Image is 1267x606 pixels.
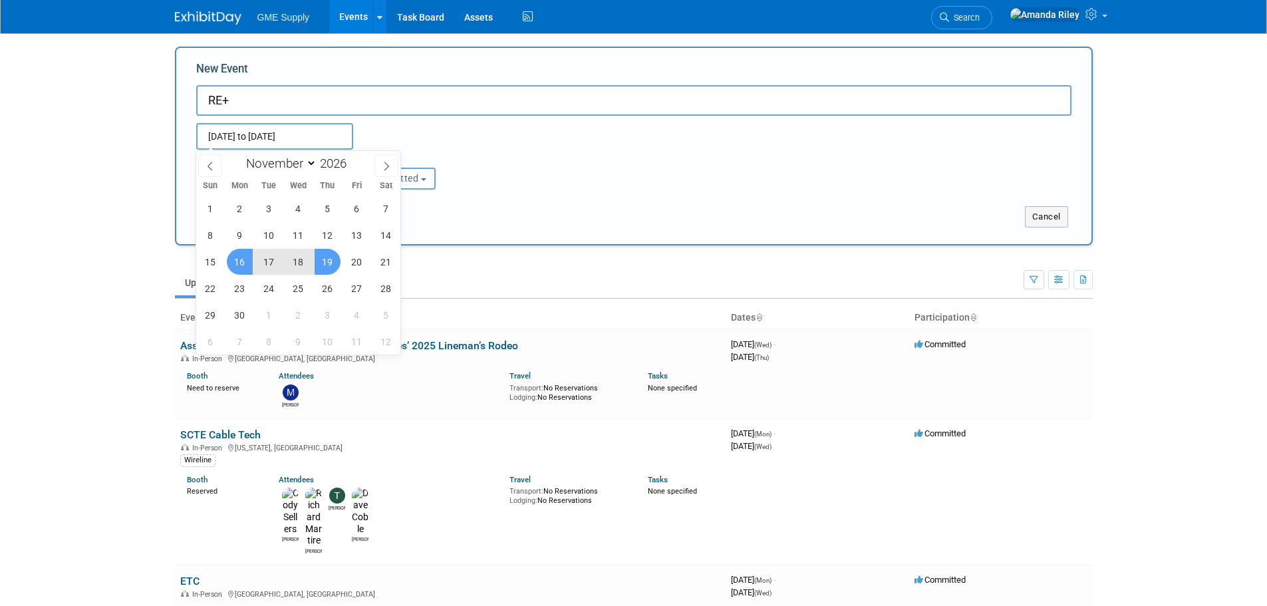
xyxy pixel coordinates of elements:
[754,430,772,438] span: (Mon)
[313,182,342,190] span: Thu
[198,249,223,275] span: November 15, 2026
[198,196,223,222] span: November 1, 2026
[240,155,317,172] select: Month
[342,182,371,190] span: Fri
[731,441,772,451] span: [DATE]
[198,275,223,301] span: November 22, 2026
[352,488,368,535] img: Dave Coble
[731,587,772,597] span: [DATE]
[283,384,299,400] img: Mitch Gosney
[509,371,531,380] a: Travel
[754,589,772,597] span: (Wed)
[371,182,400,190] span: Sat
[373,249,399,275] span: November 21, 2026
[225,182,254,190] span: Mon
[648,384,697,392] span: None specified
[344,275,370,301] span: November 27, 2026
[344,329,370,355] span: December 11, 2026
[254,182,283,190] span: Tue
[315,222,341,248] span: November 12, 2026
[180,575,200,587] a: ETC
[282,400,299,408] div: Mitch Gosney
[285,249,311,275] span: November 18, 2026
[192,355,226,363] span: In-Person
[180,353,720,363] div: [GEOGRAPHIC_DATA], [GEOGRAPHIC_DATA]
[180,428,261,441] a: SCTE Cable Tech
[315,249,341,275] span: November 19, 2026
[305,488,322,547] img: Richard Martire
[285,222,311,248] span: November 11, 2026
[352,535,368,543] div: Dave Coble
[198,222,223,248] span: November 8, 2026
[256,249,282,275] span: November 17, 2026
[315,302,341,328] span: December 3, 2026
[731,575,775,585] span: [DATE]
[187,475,208,484] a: Booth
[180,588,720,599] div: [GEOGRAPHIC_DATA], [GEOGRAPHIC_DATA]
[279,475,314,484] a: Attendees
[648,487,697,496] span: None specified
[648,371,668,380] a: Tasks
[187,381,259,393] div: Need to reserve
[187,484,259,496] div: Reserved
[180,442,720,452] div: [US_STATE], [GEOGRAPHIC_DATA]
[731,428,775,438] span: [DATE]
[509,496,537,505] span: Lodging:
[279,371,314,380] a: Attendees
[196,150,325,167] div: Attendance / Format:
[915,575,966,585] span: Committed
[187,371,208,380] a: Booth
[196,123,353,150] input: Start Date - End Date
[227,275,253,301] span: November 23, 2026
[180,339,518,352] a: Association of [US_STATE] Electric Cooperatives’ 2025 Lineman’s Rodeo
[192,444,226,452] span: In-Person
[774,428,775,438] span: -
[227,249,253,275] span: November 16, 2026
[509,384,543,392] span: Transport:
[317,156,356,171] input: Year
[731,339,775,349] span: [DATE]
[329,488,345,504] img: Todd Licence
[774,575,775,585] span: -
[373,222,399,248] span: November 14, 2026
[283,182,313,190] span: Wed
[196,61,248,82] label: New Event
[285,275,311,301] span: November 25, 2026
[509,484,628,505] div: No Reservations No Reservations
[315,329,341,355] span: December 10, 2026
[344,222,370,248] span: November 13, 2026
[181,590,189,597] img: In-Person Event
[774,339,775,349] span: -
[373,275,399,301] span: November 28, 2026
[175,11,241,25] img: ExhibitDay
[1025,206,1068,227] button: Cancel
[305,547,322,555] div: Richard Martire
[915,428,966,438] span: Committed
[970,312,976,323] a: Sort by Participation Type
[285,329,311,355] span: December 9, 2026
[257,12,310,23] span: GME Supply
[509,487,543,496] span: Transport:
[931,6,992,29] a: Search
[196,182,225,190] span: Sun
[754,354,769,361] span: (Thu)
[373,196,399,222] span: November 7, 2026
[196,85,1071,116] input: Name of Trade Show / Conference
[227,302,253,328] span: November 30, 2026
[175,307,726,329] th: Event
[256,329,282,355] span: December 8, 2026
[256,196,282,222] span: November 3, 2026
[373,329,399,355] span: December 12, 2026
[198,329,223,355] span: December 6, 2026
[344,249,370,275] span: November 20, 2026
[344,196,370,222] span: November 6, 2026
[949,13,980,23] span: Search
[345,150,474,167] div: Participation:
[227,329,253,355] span: December 7, 2026
[315,196,341,222] span: November 5, 2026
[754,577,772,584] span: (Mon)
[909,307,1093,329] th: Participation
[256,222,282,248] span: November 10, 2026
[315,275,341,301] span: November 26, 2026
[285,196,311,222] span: November 4, 2026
